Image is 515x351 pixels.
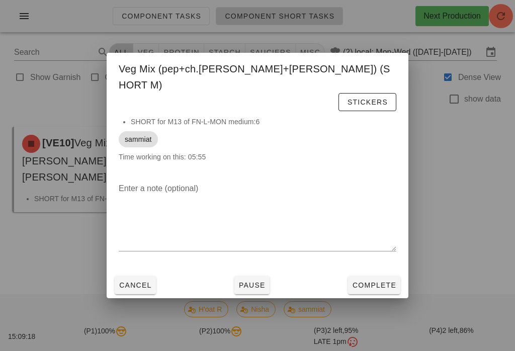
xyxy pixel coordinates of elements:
[125,131,152,147] span: sammiat
[119,281,152,289] span: Cancel
[107,116,408,172] div: Time working on this: 05:55
[347,98,388,106] span: Stickers
[338,93,396,111] button: Stickers
[115,276,156,294] button: Cancel
[131,116,396,127] li: SHORT for M13 of FN-L-MON medium:6
[234,276,270,294] button: Pause
[348,276,400,294] button: Complete
[107,53,408,116] div: Veg Mix (pep+ch.[PERSON_NAME]+[PERSON_NAME]) (SHORT M)
[352,281,396,289] span: Complete
[238,281,266,289] span: Pause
